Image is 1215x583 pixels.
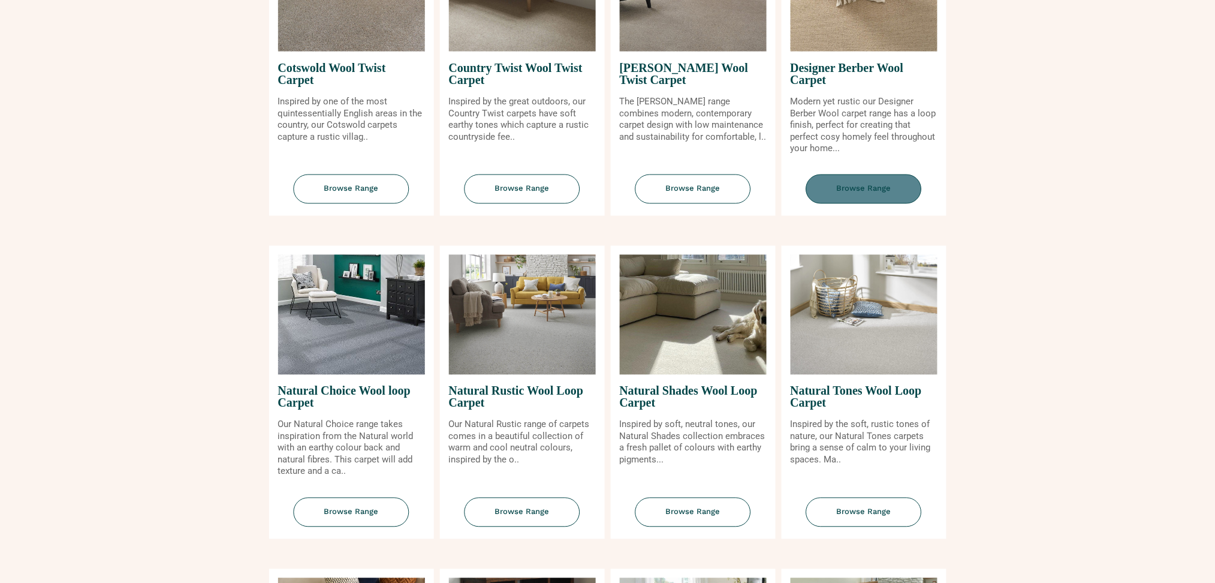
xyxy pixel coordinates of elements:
[791,52,937,96] span: Designer Berber Wool Carpet
[791,375,937,419] span: Natural Tones Wool Loop Carpet
[620,375,767,419] span: Natural Shades Wool Loop Carpet
[635,175,751,204] span: Browse Range
[449,255,596,375] img: Natural Rustic Wool Loop Carpet
[465,498,580,527] span: Browse Range
[269,175,434,216] a: Browse Range
[278,52,425,96] span: Cotswold Wool Twist Carpet
[449,96,596,143] p: Inspired by the great outdoors, our Country Twist carpets have soft earthy tones which capture a ...
[806,498,922,527] span: Browse Range
[449,52,596,96] span: Country Twist Wool Twist Carpet
[449,375,596,419] span: Natural Rustic Wool Loop Carpet
[278,255,425,375] img: Natural Choice Wool loop Carpet
[611,175,776,216] a: Browse Range
[611,498,776,539] a: Browse Range
[791,419,937,466] p: Inspired by the soft, rustic tones of nature, our Natural Tones carpets bring a sense of calm to ...
[620,419,767,466] p: Inspired by soft, neutral tones, our Natural Shades collection embraces a fresh pallet of colours...
[440,175,605,216] a: Browse Range
[782,175,946,216] a: Browse Range
[782,498,946,539] a: Browse Range
[620,96,767,143] p: The [PERSON_NAME] range combines modern, contemporary carpet design with low maintenance and sust...
[635,498,751,527] span: Browse Range
[449,419,596,466] p: Our Natural Rustic range of carpets comes in a beautiful collection of warm and cool neutral colo...
[294,498,409,527] span: Browse Range
[278,96,425,143] p: Inspired by one of the most quintessentially English areas in the country, our Cotswold carpets c...
[620,255,767,375] img: Natural Shades Wool Loop Carpet
[806,175,922,204] span: Browse Range
[620,52,767,96] span: [PERSON_NAME] Wool Twist Carpet
[791,255,937,375] img: Natural Tones Wool Loop Carpet
[278,375,425,419] span: Natural Choice Wool loop Carpet
[791,96,937,155] p: Modern yet rustic our Designer Berber Wool carpet range has a loop finish, perfect for creating t...
[465,175,580,204] span: Browse Range
[294,175,409,204] span: Browse Range
[269,498,434,539] a: Browse Range
[278,419,425,478] p: Our Natural Choice range takes inspiration from the Natural world with an earthy colour back and ...
[440,498,605,539] a: Browse Range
